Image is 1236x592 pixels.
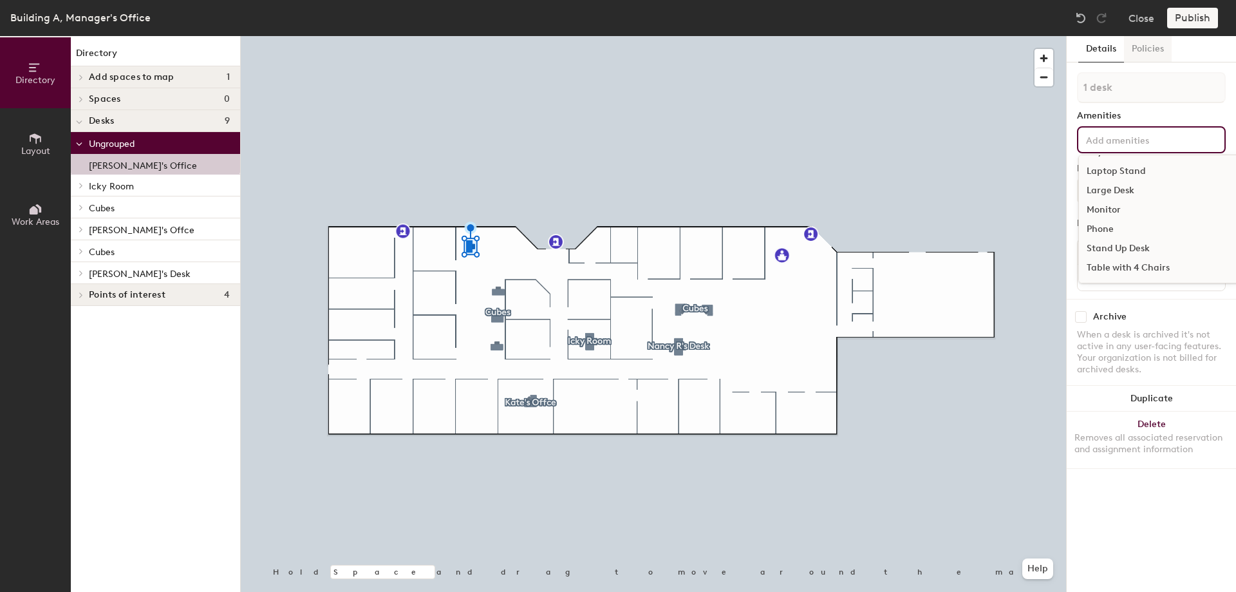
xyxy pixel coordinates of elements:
[1074,432,1228,455] div: Removes all associated reservation and assignment information
[89,116,114,126] span: Desks
[89,225,194,236] span: [PERSON_NAME]'s Offce
[89,138,135,149] span: Ungrouped
[1077,329,1226,376] div: When a desk is archived it's not active in any user-facing features. Your organization is not bil...
[1022,559,1053,579] button: Help
[12,216,59,227] span: Work Areas
[21,146,50,157] span: Layout
[225,116,230,126] span: 9
[224,94,230,104] span: 0
[15,75,55,86] span: Directory
[89,269,191,280] span: [PERSON_NAME]'s Desk
[1074,12,1087,24] img: Undo
[71,46,240,66] h1: Directory
[224,290,230,300] span: 4
[1124,36,1172,62] button: Policies
[1128,8,1154,28] button: Close
[89,157,197,171] p: [PERSON_NAME]'s Office
[1077,164,1226,174] div: Desk Type
[1067,412,1236,468] button: DeleteRemoves all associated reservation and assignment information
[89,247,115,258] span: Cubes
[1077,111,1226,121] div: Amenities
[1067,386,1236,412] button: Duplicate
[89,72,174,82] span: Add spaces to map
[227,72,230,82] span: 1
[89,94,121,104] span: Spaces
[89,290,165,300] span: Points of interest
[10,10,151,26] div: Building A, Manager's Office
[1083,131,1199,147] input: Add amenities
[1077,218,1101,229] div: Desks
[1077,179,1226,202] button: Hoteled
[1095,12,1108,24] img: Redo
[1078,36,1124,62] button: Details
[89,181,134,192] span: Icky Room
[89,203,115,214] span: Cubes
[1093,312,1127,322] div: Archive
